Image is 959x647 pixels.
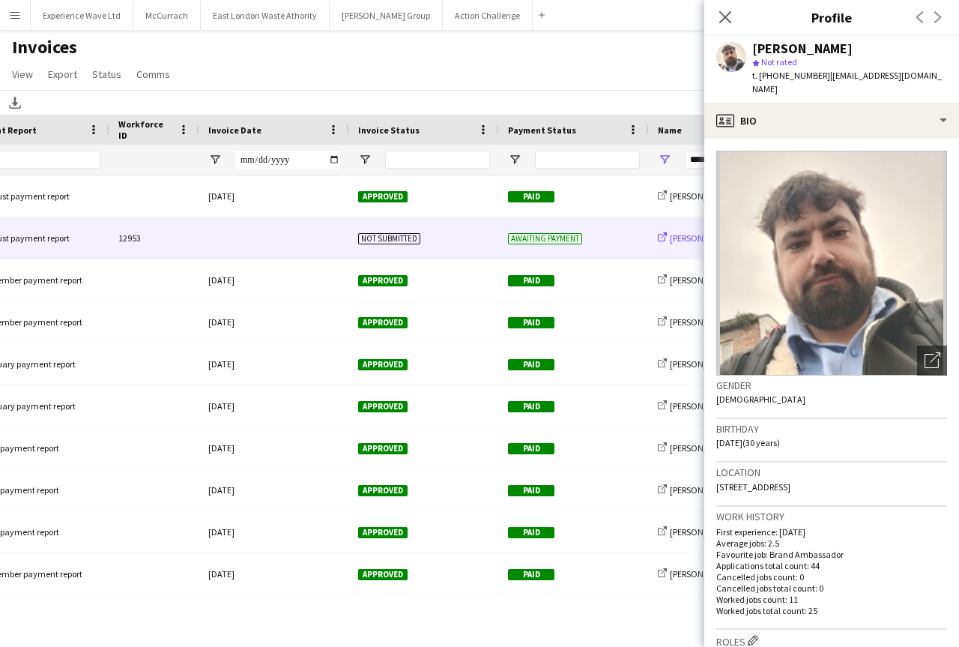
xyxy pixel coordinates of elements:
button: Experience Wave Ltd [31,1,133,30]
a: Export [42,64,83,84]
span: [PERSON_NAME] [670,358,733,370]
button: Action Challenge [443,1,533,30]
span: Invoice Status [358,124,420,136]
span: View [12,67,33,81]
span: Invoice Date [208,124,261,136]
div: Open photos pop-in [917,346,947,376]
span: Paid [508,569,554,580]
div: [DATE] [199,301,349,343]
button: East London Waste Athority [201,1,330,30]
span: [PERSON_NAME] [670,190,733,202]
span: Approved [358,275,408,286]
span: [PERSON_NAME] [670,400,733,412]
div: [DATE] [199,511,349,553]
span: Approved [358,359,408,370]
div: [PERSON_NAME] [752,42,853,55]
h3: Gender [716,379,947,392]
span: [STREET_ADDRESS] [716,481,790,493]
span: Approved [358,317,408,328]
span: t. [PHONE_NUMBER] [752,70,830,81]
p: Worked jobs count: 11 [716,594,947,605]
button: McCurrach [133,1,201,30]
button: Open Filter Menu [658,153,671,166]
div: Bio [704,103,959,139]
span: Paid [508,191,554,202]
p: Applications total count: 44 [716,560,947,571]
span: Paid [508,401,554,412]
h3: Location [716,466,947,479]
span: Awaiting payment [508,233,582,244]
span: Approved [358,191,408,202]
span: [PERSON_NAME] [670,526,733,538]
span: Export [48,67,77,81]
span: | [EMAIL_ADDRESS][DOMAIN_NAME] [752,70,942,94]
img: Crew avatar or photo [716,151,947,376]
span: Comms [136,67,170,81]
input: Name Filter Input [685,151,790,169]
span: Not rated [761,56,797,67]
button: Open Filter Menu [508,153,521,166]
span: [DEMOGRAPHIC_DATA] [716,394,805,405]
span: Approved [358,485,408,496]
span: Paid [508,485,554,496]
p: Worked jobs total count: 25 [716,605,947,616]
button: Open Filter Menu [358,153,372,166]
p: Average jobs: 2.5 [716,538,947,549]
span: [PERSON_NAME] [670,274,733,286]
span: Paid [508,443,554,454]
span: [PERSON_NAME] [670,484,733,496]
span: Paid [508,317,554,328]
p: First experience: [DATE] [716,526,947,538]
span: Approved [358,569,408,580]
span: Paid [508,359,554,370]
div: [DATE] [199,343,349,385]
span: Paid [508,527,554,538]
p: Cancelled jobs total count: 0 [716,583,947,594]
div: [DATE] [199,259,349,301]
app-action-btn: Download [6,94,24,112]
span: Approved [358,527,408,538]
span: Payment Status [508,124,576,136]
span: [PERSON_NAME] [670,568,733,580]
div: [DATE] [199,553,349,595]
span: Not submitted [358,233,420,244]
div: [DATE] [199,175,349,217]
input: Invoice Status Filter Input [385,151,490,169]
span: Paid [508,275,554,286]
span: Workforce ID [118,118,172,141]
a: Status [86,64,127,84]
span: Approved [358,401,408,412]
span: [PERSON_NAME] [670,442,733,454]
a: Comms [130,64,176,84]
a: View [6,64,39,84]
span: Approved [358,443,408,454]
h3: Profile [704,7,959,27]
span: Status [92,67,121,81]
div: 12953 [109,217,199,259]
div: [DATE] [199,385,349,427]
div: [DATE] [199,469,349,511]
span: [DATE] (30 years) [716,437,780,448]
p: Cancelled jobs count: 0 [716,571,947,583]
input: Invoice Date Filter Input [235,151,340,169]
h3: Work history [716,510,947,523]
span: [PERSON_NAME] [670,232,733,244]
h3: Birthday [716,422,947,436]
button: Open Filter Menu [208,153,222,166]
p: Favourite job: Brand Ambassador [716,549,947,560]
span: Name [658,124,682,136]
button: [PERSON_NAME] Group [330,1,443,30]
div: [DATE] [199,427,349,469]
span: [PERSON_NAME] [670,316,733,328]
